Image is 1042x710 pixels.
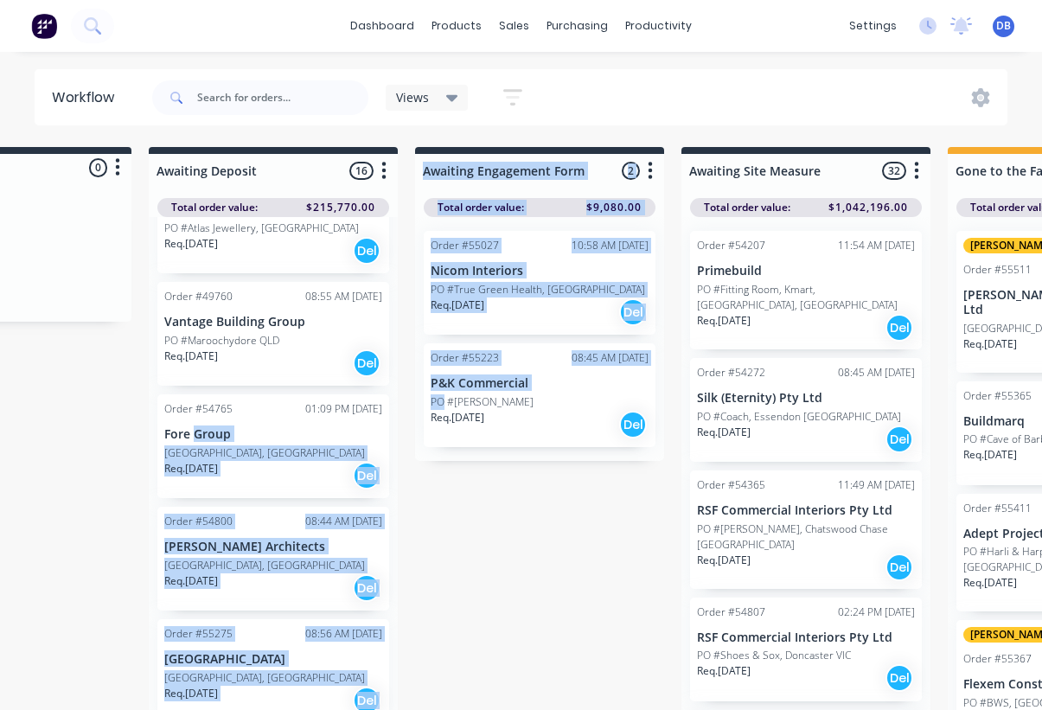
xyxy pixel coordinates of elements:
div: Order #55027 [431,238,499,253]
p: Req. [DATE] [431,410,484,425]
div: Order #5522308:45 AM [DATE]P&K CommercialPO #[PERSON_NAME]Req.[DATE]Del [424,343,655,447]
div: Order #55367 [963,651,1032,667]
p: Nicom Interiors [431,264,649,278]
div: 11:54 AM [DATE] [838,238,915,253]
div: Del [619,298,647,326]
div: sales [490,13,538,39]
div: Del [353,237,380,265]
div: Order #54365 [697,477,765,493]
p: Vantage Building Group [164,315,382,329]
span: $9,080.00 [586,200,642,215]
div: Del [885,314,913,342]
p: Req. [DATE] [697,313,751,329]
div: productivity [617,13,700,39]
div: Del [353,349,380,377]
p: Req. [DATE] [963,336,1017,352]
div: Order #5480702:24 PM [DATE]RSF Commercial Interiors Pty LtdPO #Shoes & Sox, Doncaster VICReq.[DAT... [690,598,922,701]
span: Total order value: [171,200,258,215]
span: $215,770.00 [306,200,375,215]
p: RSF Commercial Interiors Pty Ltd [697,503,915,518]
div: 08:44 AM [DATE] [305,514,382,529]
p: PO #[PERSON_NAME] [431,394,534,410]
span: Total order value: [704,200,790,215]
div: Del [885,425,913,453]
div: Order #5436511:49 AM [DATE]RSF Commercial Interiors Pty LtdPO #[PERSON_NAME], Chatswood Chase [GE... [690,470,922,589]
div: Order #54207 [697,238,765,253]
p: Req. [DATE] [164,349,218,364]
p: Req. [DATE] [431,297,484,313]
img: Factory [31,13,57,39]
p: Req. [DATE] [697,663,751,679]
div: Order #55411 [963,501,1032,516]
p: [GEOGRAPHIC_DATA], [GEOGRAPHIC_DATA] [164,445,365,461]
a: dashboard [342,13,423,39]
div: 02:24 PM [DATE] [838,604,915,620]
span: Views [396,88,429,106]
div: Workflow [52,87,123,108]
p: PO #True Green Health, [GEOGRAPHIC_DATA] [431,282,645,297]
div: Order #55511 [963,262,1032,278]
p: Req. [DATE] [164,686,218,701]
p: Req. [DATE] [164,236,218,252]
div: PO #Atlas Jewellery, [GEOGRAPHIC_DATA]Req.[DATE]Del [157,170,389,273]
p: PO #Fitting Room, Kmart, [GEOGRAPHIC_DATA], [GEOGRAPHIC_DATA] [697,282,915,313]
div: Order #49760 [164,289,233,304]
div: 11:49 AM [DATE] [838,477,915,493]
div: 08:45 AM [DATE] [572,350,649,366]
div: Order #5476501:09 PM [DATE]Fore Group[GEOGRAPHIC_DATA], [GEOGRAPHIC_DATA]Req.[DATE]Del [157,394,389,498]
div: products [423,13,490,39]
p: Req. [DATE] [164,461,218,477]
div: Order #54765 [164,401,233,417]
p: P&K Commercial [431,376,649,391]
div: purchasing [538,13,617,39]
div: Order #55275 [164,626,233,642]
p: Req. [DATE] [697,553,751,568]
div: 08:55 AM [DATE] [305,289,382,304]
div: Order #54800 [164,514,233,529]
p: Silk (Eternity) Pty Ltd [697,391,915,406]
p: Req. [DATE] [963,447,1017,463]
p: Fore Group [164,427,382,442]
div: Del [353,574,380,602]
div: 08:56 AM [DATE] [305,626,382,642]
p: [GEOGRAPHIC_DATA], [GEOGRAPHIC_DATA] [164,558,365,573]
span: DB [996,18,1011,34]
p: Req. [DATE] [164,573,218,589]
input: Search for orders... [197,80,368,115]
div: 10:58 AM [DATE] [572,238,649,253]
p: [GEOGRAPHIC_DATA], [GEOGRAPHIC_DATA] [164,670,365,686]
div: Order #54272 [697,365,765,381]
div: Order #5420711:54 AM [DATE]PrimebuildPO #Fitting Room, Kmart, [GEOGRAPHIC_DATA], [GEOGRAPHIC_DATA... [690,231,922,349]
div: Order #55365 [963,388,1032,404]
p: [PERSON_NAME] Architects [164,540,382,554]
div: Order #4976008:55 AM [DATE]Vantage Building GroupPO #Maroochydore QLDReq.[DATE]Del [157,282,389,386]
div: Order #5502710:58 AM [DATE]Nicom InteriorsPO #True Green Health, [GEOGRAPHIC_DATA]Req.[DATE]Del [424,231,655,335]
div: 08:45 AM [DATE] [838,365,915,381]
p: PO #Maroochydore QLD [164,333,279,349]
p: Req. [DATE] [697,425,751,440]
p: PO #Shoes & Sox, Doncaster VIC [697,648,851,663]
p: Req. [DATE] [963,575,1017,591]
div: Del [885,553,913,581]
p: RSF Commercial Interiors Pty Ltd [697,630,915,645]
div: 01:09 PM [DATE] [305,401,382,417]
div: Del [885,664,913,692]
p: Primebuild [697,264,915,278]
p: PO #Coach, Essendon [GEOGRAPHIC_DATA] [697,409,901,425]
div: Del [619,411,647,438]
span: $1,042,196.00 [828,200,908,215]
p: PO #Atlas Jewellery, [GEOGRAPHIC_DATA] [164,221,359,236]
div: settings [841,13,905,39]
p: PO #[PERSON_NAME], Chatswood Chase [GEOGRAPHIC_DATA] [697,521,915,553]
div: Del [353,462,380,489]
div: Order #54807 [697,604,765,620]
p: [GEOGRAPHIC_DATA] [164,652,382,667]
div: Order #5480008:44 AM [DATE][PERSON_NAME] Architects[GEOGRAPHIC_DATA], [GEOGRAPHIC_DATA]Req.[DATE]Del [157,507,389,611]
div: Order #5427208:45 AM [DATE]Silk (Eternity) Pty LtdPO #Coach, Essendon [GEOGRAPHIC_DATA]Req.[DATE]Del [690,358,922,462]
span: Total order value: [438,200,524,215]
div: Order #55223 [431,350,499,366]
